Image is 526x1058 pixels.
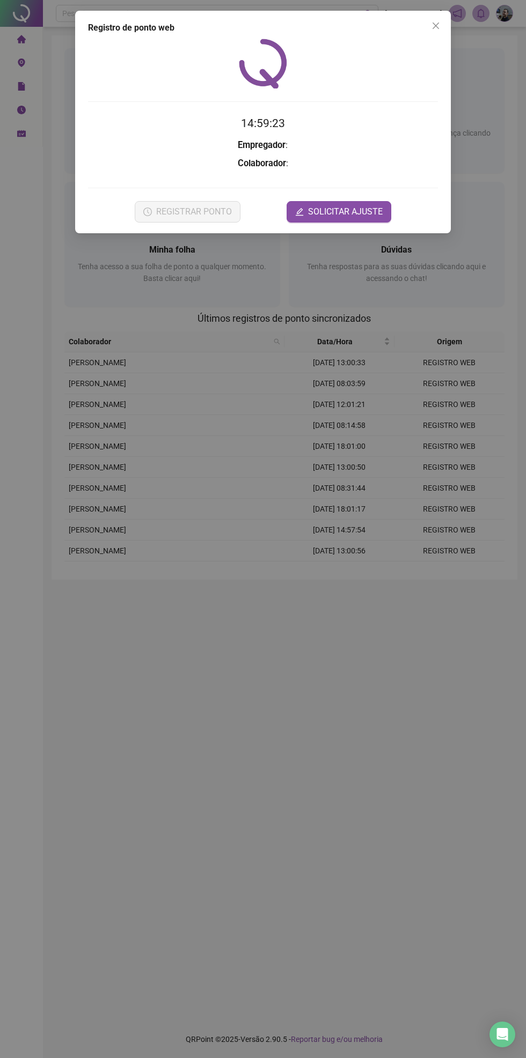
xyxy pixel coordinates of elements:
[135,201,240,223] button: REGISTRAR PONTO
[490,1022,515,1047] div: Open Intercom Messenger
[287,201,391,223] button: editSOLICITAR AJUSTE
[432,21,440,30] span: close
[88,21,438,34] div: Registro de ponto web
[295,208,304,216] span: edit
[239,39,287,88] img: QRPoint
[427,17,444,34] button: Close
[88,138,438,152] h3: :
[238,140,286,150] strong: Empregador
[238,158,286,168] strong: Colaborador
[88,157,438,171] h3: :
[241,117,285,130] time: 14:59:23
[308,205,383,218] span: SOLICITAR AJUSTE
